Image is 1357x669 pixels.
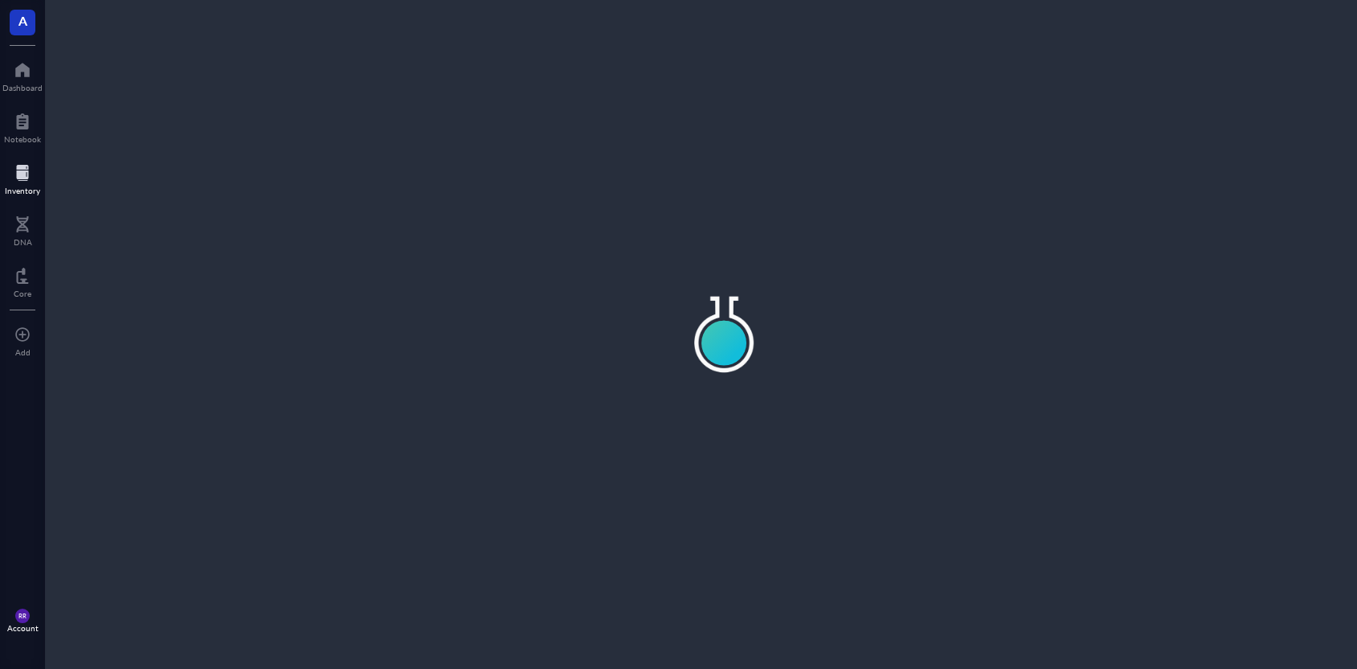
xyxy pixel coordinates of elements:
[7,623,39,633] div: Account
[18,10,27,31] span: A
[14,263,31,298] a: Core
[14,211,32,247] a: DNA
[5,186,40,195] div: Inventory
[4,109,41,144] a: Notebook
[14,289,31,298] div: Core
[5,160,40,195] a: Inventory
[4,134,41,144] div: Notebook
[14,237,32,247] div: DNA
[2,57,43,92] a: Dashboard
[2,83,43,92] div: Dashboard
[15,347,31,357] div: Add
[18,612,26,619] span: RR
